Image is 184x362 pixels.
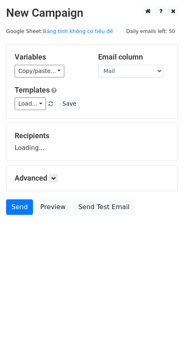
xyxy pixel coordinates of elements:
a: Preview [35,199,71,215]
span: Daily emails left: 50 [123,27,178,36]
h5: Variables [15,53,86,62]
a: Bảng tính không có tiêu đề [43,28,113,34]
a: Daily emails left: 50 [123,28,178,34]
button: Save [59,97,80,110]
h5: Advanced [15,174,169,183]
a: Send Test Email [73,199,135,215]
h5: Email column [98,53,169,62]
div: Loading... [15,131,169,152]
h5: Recipients [15,131,169,140]
h2: New Campaign [6,6,178,20]
small: Google Sheet: [6,28,113,34]
a: Load... [15,97,46,110]
a: Templates [15,86,50,94]
a: Copy/paste... [15,65,64,77]
a: Send [6,199,33,215]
